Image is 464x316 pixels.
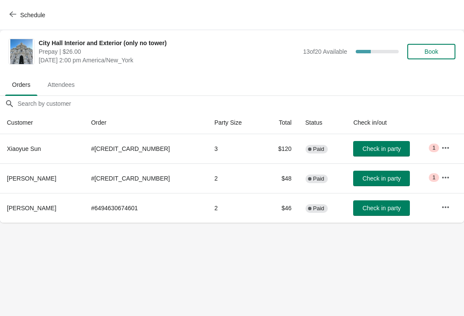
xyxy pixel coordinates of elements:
[41,77,82,92] span: Attendees
[84,193,208,223] td: # 6494630674601
[10,39,33,64] img: City Hall Interior and Exterior (only no tower)
[17,96,464,111] input: Search by customer
[303,48,347,55] span: 13 of 20 Available
[432,174,435,181] span: 1
[7,175,56,182] span: [PERSON_NAME]
[313,205,324,212] span: Paid
[346,111,434,134] th: Check in/out
[353,200,410,216] button: Check in party
[262,163,298,193] td: $48
[313,146,324,153] span: Paid
[432,144,435,151] span: 1
[84,134,208,163] td: # [CREDIT_CARD_NUMBER]
[5,77,37,92] span: Orders
[4,7,52,23] button: Schedule
[84,163,208,193] td: # [CREDIT_CARD_NUMBER]
[39,56,299,64] span: [DATE] 2:00 pm America/New_York
[353,141,410,156] button: Check in party
[262,193,298,223] td: $46
[84,111,208,134] th: Order
[363,175,401,182] span: Check in party
[407,44,455,59] button: Book
[208,193,263,223] td: 2
[208,163,263,193] td: 2
[208,134,263,163] td: 3
[299,111,347,134] th: Status
[39,39,299,47] span: City Hall Interior and Exterior (only no tower)
[313,175,324,182] span: Paid
[424,48,438,55] span: Book
[262,111,298,134] th: Total
[208,111,263,134] th: Party Size
[7,205,56,212] span: [PERSON_NAME]
[363,205,401,212] span: Check in party
[39,47,299,56] span: Prepay | $26.00
[262,134,298,163] td: $120
[20,12,45,18] span: Schedule
[363,145,401,152] span: Check in party
[353,171,410,186] button: Check in party
[7,145,41,152] span: Xiaoyue Sun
